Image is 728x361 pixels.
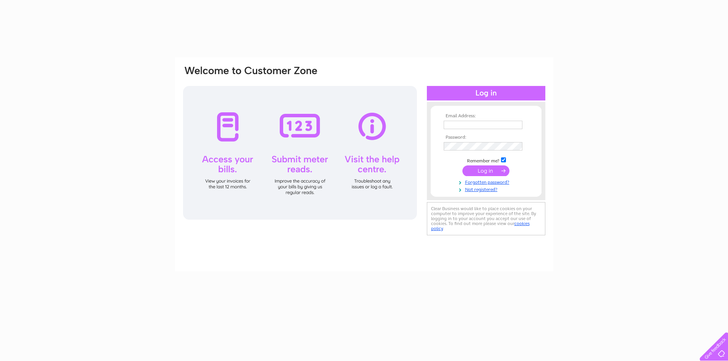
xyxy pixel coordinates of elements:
[427,202,545,235] div: Clear Business would like to place cookies on your computer to improve your experience of the sit...
[462,165,509,176] input: Submit
[442,113,530,119] th: Email Address:
[431,221,530,231] a: cookies policy
[444,185,530,193] a: Not registered?
[444,178,530,185] a: Forgotten password?
[442,156,530,164] td: Remember me?
[442,135,530,140] th: Password:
